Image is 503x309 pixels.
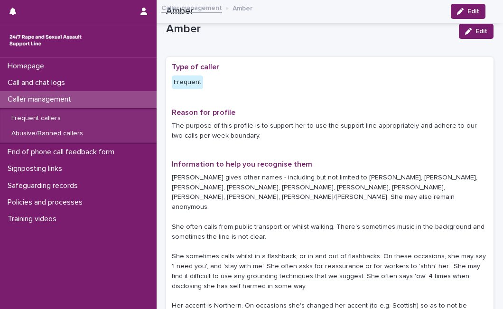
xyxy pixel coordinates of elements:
[4,181,85,190] p: Safeguarding records
[4,130,91,138] p: Abusive/Banned callers
[4,78,73,87] p: Call and chat logs
[161,2,222,13] a: Caller management
[4,148,122,157] p: End of phone call feedback form
[172,75,203,89] div: Frequent
[4,62,52,71] p: Homepage
[4,164,70,173] p: Signposting links
[459,24,494,39] button: Edit
[233,2,252,13] p: Amber
[4,95,79,104] p: Caller management
[8,31,84,50] img: rhQMoQhaT3yELyF149Cw
[475,28,487,35] span: Edit
[4,215,64,224] p: Training videos
[172,109,235,116] span: Reason for profile
[172,121,488,141] p: The purpose of this profile is to support her to use the support-line appropriately and adhere to...
[166,22,451,36] p: Amber
[172,160,312,168] span: Information to help you recognise them
[4,198,90,207] p: Policies and processes
[4,114,68,122] p: Frequent callers
[172,63,219,71] span: Type of caller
